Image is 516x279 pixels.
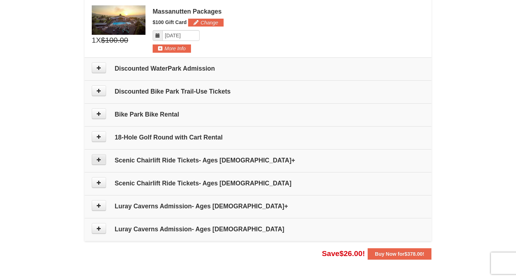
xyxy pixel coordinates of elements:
span: $378.00 [405,251,423,257]
span: X [96,35,101,46]
h4: Discounted Bike Park Trail-Use Tickets [92,88,424,95]
button: Buy Now for$378.00! [368,248,431,260]
strong: Buy Now for ! [375,251,424,257]
button: More Info [153,44,191,52]
h4: Luray Caverns Admission- Ages [DEMOGRAPHIC_DATA]+ [92,203,424,210]
button: Change [188,19,224,27]
h4: Luray Caverns Admission- Ages [DEMOGRAPHIC_DATA] [92,226,424,233]
h4: Bike Park Bike Rental [92,111,424,118]
span: $100 Gift Card [153,19,187,25]
span: 1 [92,35,96,46]
h4: Discounted WaterPark Admission [92,65,424,72]
h4: Scenic Chairlift Ride Tickets- Ages [DEMOGRAPHIC_DATA]+ [92,157,424,164]
span: Save ! [322,249,365,257]
span: $26.00 [339,249,362,257]
span: $100.00 [101,35,128,46]
img: 6619879-1.jpg [92,5,145,35]
div: Massanutten Packages [153,8,424,15]
h4: 18-Hole Golf Round with Cart Rental [92,134,424,141]
h4: Scenic Chairlift Ride Tickets- Ages [DEMOGRAPHIC_DATA] [92,180,424,187]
